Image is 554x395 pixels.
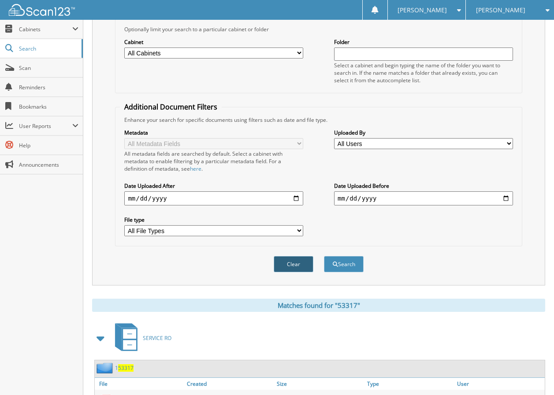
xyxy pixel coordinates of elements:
span: Announcements [19,161,78,168]
span: User Reports [19,122,72,130]
span: Reminders [19,84,78,91]
label: Date Uploaded After [124,182,303,190]
span: Scan [19,64,78,72]
iframe: Chat Widget [510,353,554,395]
input: start [124,191,303,205]
label: Date Uploaded Before [334,182,513,190]
a: User [455,378,545,390]
legend: Additional Document Filters [120,102,222,112]
label: Folder [334,38,513,46]
span: Cabinets [19,26,72,33]
div: Enhance your search for specific documents using filters such as date and file type. [120,116,517,124]
span: [PERSON_NAME] [476,7,525,13]
span: Bookmarks [19,103,78,110]
span: 53317 [118,364,134,372]
input: end [334,191,513,205]
span: [PERSON_NAME] [398,7,447,13]
span: Help [19,142,78,149]
img: folder2.png [97,362,115,373]
a: Type [365,378,455,390]
label: Uploaded By [334,129,513,136]
div: All metadata fields are searched by default. Select a cabinet with metadata to enable filtering b... [124,150,303,172]
a: SERVICE RO [110,321,171,355]
label: Metadata [124,129,303,136]
label: Cabinet [124,38,303,46]
a: Created [185,378,275,390]
span: Search [19,45,77,52]
div: Matches found for "53317" [92,299,545,312]
a: File [95,378,185,390]
span: SERVICE RO [143,334,171,342]
button: Search [324,256,364,272]
a: here [190,165,201,172]
label: File type [124,216,303,223]
div: Optionally limit your search to a particular cabinet or folder [120,26,517,33]
a: Size [275,378,364,390]
button: Clear [274,256,313,272]
img: scan123-logo-white.svg [9,4,75,16]
div: Select a cabinet and begin typing the name of the folder you want to search in. If the name match... [334,62,513,84]
a: 153317 [115,364,134,372]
